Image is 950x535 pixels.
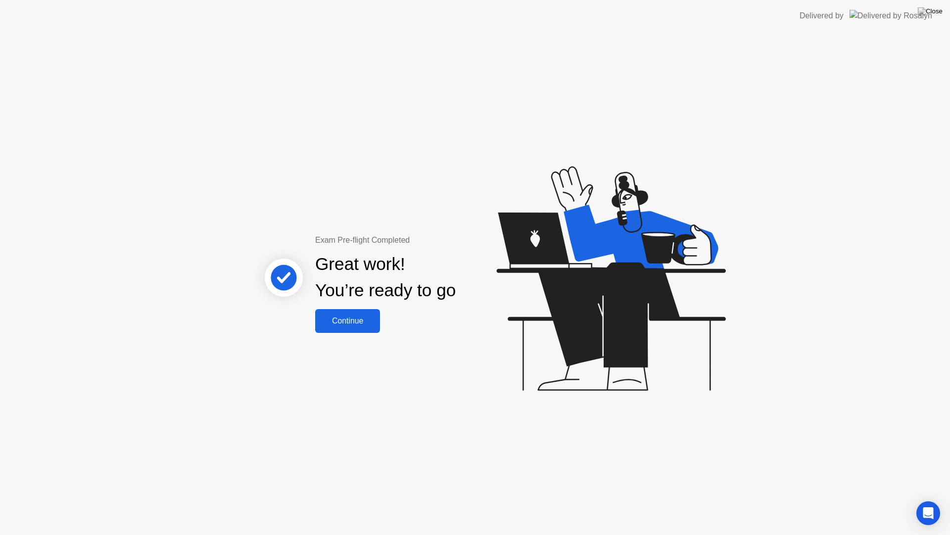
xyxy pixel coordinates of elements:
div: Open Intercom Messenger [916,501,940,525]
div: Continue [318,317,377,325]
button: Continue [315,309,380,333]
div: Great work! You’re ready to go [315,251,456,304]
img: Close [918,7,943,15]
div: Exam Pre-flight Completed [315,234,520,246]
div: Delivered by [800,10,844,22]
img: Delivered by Rosalyn [850,10,932,21]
